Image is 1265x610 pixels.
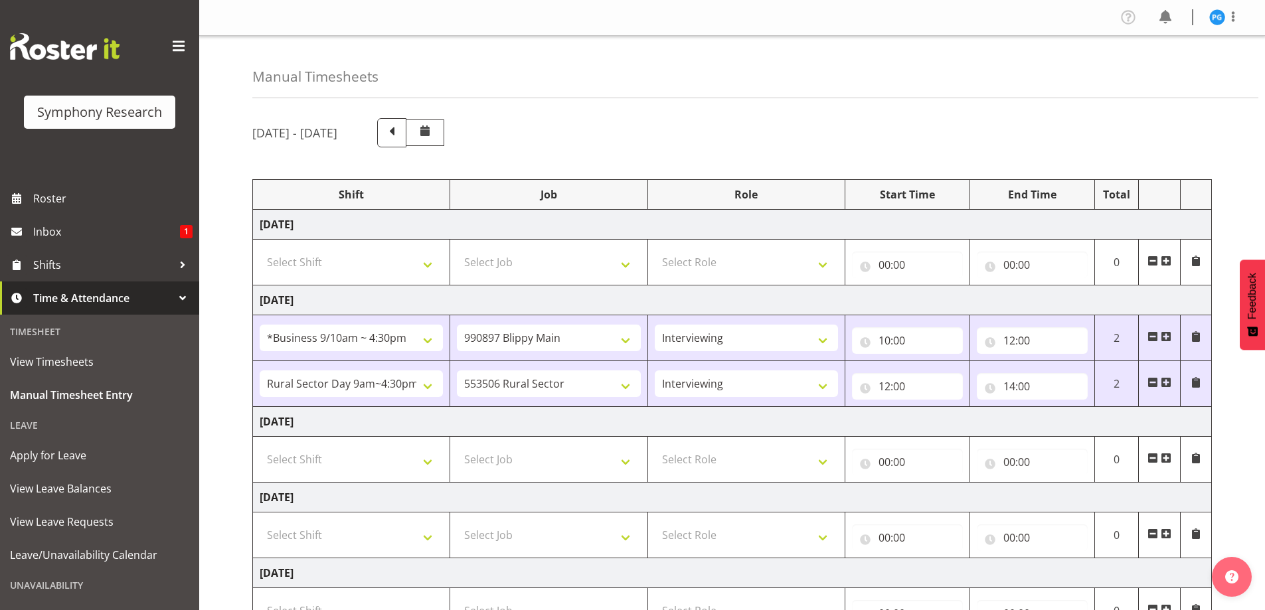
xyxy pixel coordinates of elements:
span: 1 [180,225,193,238]
span: Feedback [1246,273,1258,319]
div: Unavailability [3,572,196,599]
div: End Time [977,187,1088,202]
input: Click to select... [977,373,1088,400]
span: Roster [33,189,193,208]
a: Manual Timesheet Entry [3,378,196,412]
td: 0 [1094,437,1139,483]
span: Time & Attendance [33,288,173,308]
span: Inbox [33,222,180,242]
input: Click to select... [977,524,1088,551]
img: patricia-gilmour9541.jpg [1209,9,1225,25]
td: 2 [1094,315,1139,361]
a: View Leave Balances [3,472,196,505]
h4: Manual Timesheets [252,69,379,84]
input: Click to select... [977,252,1088,278]
span: Leave/Unavailability Calendar [10,545,189,565]
td: [DATE] [253,483,1212,512]
div: Job [457,187,640,202]
td: [DATE] [253,285,1212,315]
img: help-xxl-2.png [1225,570,1238,583]
td: [DATE] [253,558,1212,588]
div: Symphony Research [37,102,162,122]
a: Leave/Unavailability Calendar [3,538,196,572]
span: View Leave Balances [10,479,189,498]
td: [DATE] [253,210,1212,240]
input: Click to select... [852,524,963,551]
div: Total [1102,187,1132,202]
input: Click to select... [852,449,963,475]
span: Manual Timesheet Entry [10,385,189,405]
span: View Timesheets [10,352,189,372]
a: View Leave Requests [3,505,196,538]
div: Start Time [852,187,963,202]
span: Apply for Leave [10,445,189,465]
img: Rosterit website logo [10,33,120,60]
div: Role [655,187,838,202]
td: [DATE] [253,407,1212,437]
td: 0 [1094,240,1139,285]
td: 2 [1094,361,1139,407]
input: Click to select... [977,449,1088,475]
div: Shift [260,187,443,202]
input: Click to select... [852,252,963,278]
input: Click to select... [852,373,963,400]
td: 0 [1094,512,1139,558]
input: Click to select... [852,327,963,354]
span: View Leave Requests [10,512,189,532]
a: Apply for Leave [3,439,196,472]
span: Shifts [33,255,173,275]
h5: [DATE] - [DATE] [252,125,337,140]
div: Timesheet [3,318,196,345]
a: View Timesheets [3,345,196,378]
button: Feedback - Show survey [1240,260,1265,350]
div: Leave [3,412,196,439]
input: Click to select... [977,327,1088,354]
